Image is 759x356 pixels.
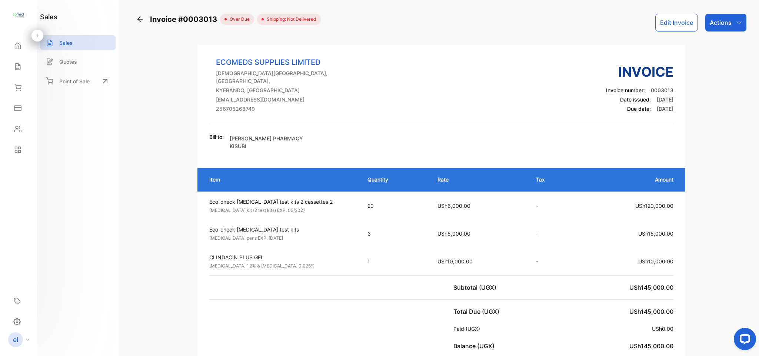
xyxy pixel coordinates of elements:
[40,73,116,89] a: Point of Sale
[606,87,645,93] span: Invoice number:
[437,230,470,237] span: USh5,000.00
[638,258,673,264] span: USh10,000.00
[437,258,473,264] span: USh10,000.00
[367,176,423,183] p: Quantity
[216,69,358,85] p: [DEMOGRAPHIC_DATA][GEOGRAPHIC_DATA], [GEOGRAPHIC_DATA],
[216,86,358,94] p: KYEBANDO, [GEOGRAPHIC_DATA]
[651,87,673,93] span: 0003013
[652,326,673,332] span: USh0.00
[216,96,358,103] p: [EMAIL_ADDRESS][DOMAIN_NAME]
[627,106,651,112] span: Due date:
[59,77,90,85] p: Point of Sale
[209,235,354,242] p: [MEDICAL_DATA] pens EXP. [DATE]
[59,39,73,47] p: Sales
[629,284,673,291] span: USh145,000.00
[216,105,358,113] p: 256705268749
[583,176,673,183] p: Amount
[216,57,358,68] p: ECOMEDS SUPPLIES LIMITED
[367,257,423,265] p: 1
[629,342,673,350] span: USh145,000.00
[209,176,353,183] p: Item
[536,202,568,210] p: -
[728,325,759,356] iframe: LiveChat chat widget
[367,202,423,210] p: 20
[264,16,316,23] span: Shipping: Not Delivered
[655,14,698,31] button: Edit Invoice
[40,35,116,50] a: Sales
[629,308,673,315] span: USh145,000.00
[657,106,673,112] span: [DATE]
[209,226,354,233] p: Eco-check [MEDICAL_DATA] test kits
[635,203,673,209] span: USh120,000.00
[227,16,250,23] span: over due
[230,134,315,150] p: [PERSON_NAME] PHARMACY KISUBI
[453,342,497,350] p: Balance (UGX)
[536,230,568,237] p: -
[705,14,746,31] button: Actions
[209,198,354,206] p: Eco-check [MEDICAL_DATA] test kits 2 cassettes 2
[13,335,18,345] p: el
[710,18,732,27] p: Actions
[209,133,224,141] p: Bill to:
[453,283,499,292] p: Subtotal (UGX)
[209,207,354,214] p: [MEDICAL_DATA] kit (2 test kits) EXP. 05/2027
[536,257,568,265] p: -
[40,12,57,22] h1: sales
[657,96,673,103] span: [DATE]
[437,203,470,209] span: USh6,000.00
[453,307,502,316] p: Total Due (UGX)
[437,176,521,183] p: Rate
[638,230,673,237] span: USh15,000.00
[40,54,116,69] a: Quotes
[606,62,673,82] h3: Invoice
[150,14,220,25] span: Invoice #0003013
[536,176,568,183] p: Tax
[367,230,423,237] p: 3
[13,10,24,21] img: logo
[209,263,354,269] p: [MEDICAL_DATA] 1.2% & [MEDICAL_DATA] 0.025%
[209,253,354,261] p: CLINDACIN PLUS GEL
[620,96,651,103] span: Date issued:
[59,58,77,66] p: Quotes
[453,325,483,333] p: Paid (UGX)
